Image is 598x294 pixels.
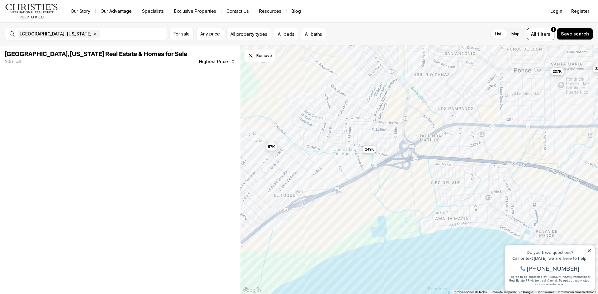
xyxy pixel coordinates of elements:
[7,20,90,24] div: Call or text [DATE], we are here to help!
[363,146,377,153] button: 249K
[550,68,564,75] button: 237K
[571,9,589,14] span: Register
[567,5,593,17] button: Register
[66,7,95,16] a: Our Story
[169,7,221,16] a: Exclusive Properties
[561,31,589,36] span: Save search
[5,4,58,19] img: logo
[200,31,220,36] span: Any price
[274,28,298,40] button: All beds
[221,7,254,16] button: Contact Us
[531,31,536,37] span: All
[5,51,187,57] span: [GEOGRAPHIC_DATA], [US_STATE] Real Estate & Homes for Sale
[26,29,78,35] span: [PHONE_NUMBER]
[287,7,306,16] a: Blog
[244,49,275,62] button: Dismiss drawing
[199,59,228,64] span: Highest Price
[301,28,326,40] button: All baths
[506,28,524,40] label: Map
[196,28,224,40] button: Any price
[266,143,278,151] button: 57K
[96,7,137,16] a: Our Advantage
[553,69,562,74] span: 237K
[557,28,593,40] button: Save search
[547,5,566,17] button: Login
[226,28,271,40] button: All property types
[173,31,190,36] span: For sale
[169,28,194,40] button: For sale
[550,9,562,14] span: Login
[8,38,89,50] span: I agree to be contacted by [PERSON_NAME] International Real Estate PR via text, call & email. To ...
[527,28,554,40] button: Allfilters1
[365,147,374,152] span: 249K
[7,14,90,18] div: Do you have questions?
[491,290,533,294] span: Datos del mapa ©2025 Google
[538,31,550,37] span: filters
[5,59,24,64] p: 20 results
[195,55,239,68] button: Highest Price
[254,7,286,16] a: Resources
[137,7,169,16] a: Specialists
[20,31,92,36] span: [GEOGRAPHIC_DATA], [US_STATE]
[490,28,506,40] label: List
[268,144,275,149] span: 57K
[553,27,554,32] span: 1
